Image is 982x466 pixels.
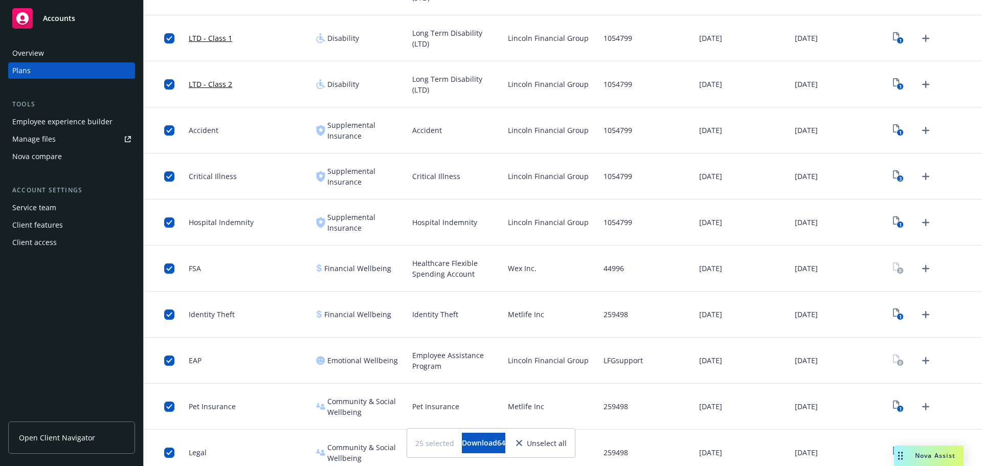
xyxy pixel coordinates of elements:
[604,79,632,90] span: 1054799
[189,217,254,228] span: Hospital Indemnity
[412,28,500,49] span: Long Term Disability (LTD)
[8,199,135,216] a: Service team
[604,217,632,228] span: 1054799
[189,401,236,412] span: Pet Insurance
[189,33,232,43] a: LTD - Class 1
[918,76,934,93] a: Upload Plan Documents
[699,171,722,182] span: [DATE]
[699,309,722,320] span: [DATE]
[604,171,632,182] span: 1054799
[189,125,218,136] span: Accident
[890,352,907,369] a: View Plan Documents
[899,221,902,228] text: 1
[164,309,174,320] input: Toggle Row Selected
[8,234,135,251] a: Client access
[890,76,907,93] a: View Plan Documents
[12,131,56,147] div: Manage files
[8,131,135,147] a: Manage files
[412,401,459,412] span: Pet Insurance
[164,217,174,228] input: Toggle Row Selected
[604,33,632,43] span: 1054799
[412,171,460,182] span: Critical Illness
[327,396,404,417] span: Community & Social Wellbeing
[699,33,722,43] span: [DATE]
[412,309,458,320] span: Identity Theft
[795,125,818,136] span: [DATE]
[604,309,628,320] span: 259498
[894,446,964,466] button: Nova Assist
[508,355,589,366] span: Lincoln Financial Group
[918,398,934,415] a: Upload Plan Documents
[899,83,902,90] text: 1
[795,401,818,412] span: [DATE]
[795,33,818,43] span: [DATE]
[12,45,44,61] div: Overview
[890,398,907,415] a: View Plan Documents
[415,438,454,449] span: 25 selected
[899,37,902,44] text: 1
[412,74,500,95] span: Long Term Disability (LTD)
[508,401,544,412] span: Metlife Inc
[699,217,722,228] span: [DATE]
[508,217,589,228] span: Lincoln Financial Group
[918,260,934,277] a: Upload Plan Documents
[8,185,135,195] div: Account settings
[327,355,398,366] span: Emotional Wellbeing
[508,263,537,274] span: Wex Inc.
[899,314,902,320] text: 1
[8,217,135,233] a: Client features
[189,171,237,182] span: Critical Illness
[164,171,174,182] input: Toggle Row Selected
[795,79,818,90] span: [DATE]
[327,33,359,43] span: Disability
[462,438,505,448] span: Download 64
[412,258,500,279] span: Healthcare Flexible Spending Account
[699,355,722,366] span: [DATE]
[412,350,500,371] span: Employee Assistance Program
[43,14,75,23] span: Accounts
[899,406,902,412] text: 1
[8,99,135,109] div: Tools
[699,79,722,90] span: [DATE]
[795,309,818,320] span: [DATE]
[527,438,567,449] span: Unselect all
[8,62,135,79] a: Plans
[8,114,135,130] a: Employee experience builder
[189,79,232,90] a: LTD - Class 2
[12,148,62,165] div: Nova compare
[189,263,201,274] span: FSA
[324,309,391,320] span: Financial Wellbeing
[795,447,818,458] span: [DATE]
[899,175,902,182] text: 3
[890,122,907,139] a: View Plan Documents
[894,446,907,466] div: Drag to move
[604,263,624,274] span: 44996
[795,355,818,366] span: [DATE]
[795,263,818,274] span: [DATE]
[164,125,174,136] input: Toggle Row Selected
[12,217,63,233] div: Client features
[508,79,589,90] span: Lincoln Financial Group
[513,437,525,449] a: close
[327,212,404,233] span: Supplemental Insurance
[8,45,135,61] a: Overview
[918,306,934,323] a: Upload Plan Documents
[324,263,391,274] span: Financial Wellbeing
[189,355,202,366] span: EAP
[462,433,505,453] button: Download64
[604,447,628,458] span: 259498
[12,62,31,79] div: Plans
[699,401,722,412] span: [DATE]
[918,30,934,47] a: Upload Plan Documents
[327,442,404,463] span: Community & Social Wellbeing
[508,171,589,182] span: Lincoln Financial Group
[899,129,902,136] text: 1
[189,309,235,320] span: Identity Theft
[890,260,907,277] a: View Plan Documents
[918,168,934,185] a: Upload Plan Documents
[8,148,135,165] a: Nova compare
[12,199,56,216] div: Service team
[890,30,907,47] a: View Plan Documents
[327,166,404,187] span: Supplemental Insurance
[164,33,174,43] input: Toggle Row Selected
